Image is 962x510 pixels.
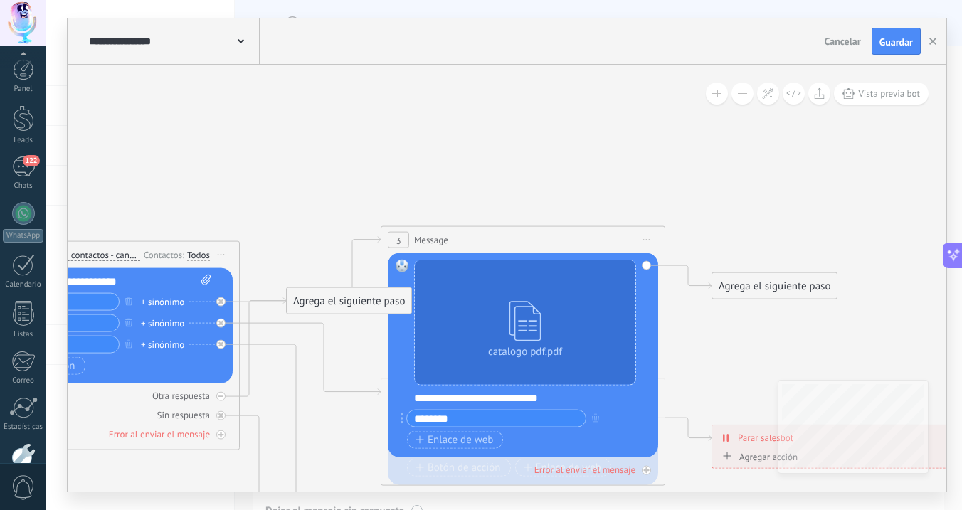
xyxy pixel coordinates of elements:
div: Otra respuesta [152,390,210,402]
div: Error al enviar el mensaje [534,492,635,504]
button: Vista previa bot [834,83,929,105]
span: 122 [23,155,39,166]
span: Vista previa bot [858,87,920,100]
div: Agrega el siguiente paso [287,289,411,313]
button: Guardar [872,28,921,55]
div: + sinónimo [141,316,184,330]
span: Guardar [879,37,913,47]
div: Listas [3,330,44,339]
div: Estadísticas [3,423,44,432]
div: + sinónimo [141,337,184,351]
span: Parar salesbot [738,431,793,445]
div: Panel [3,85,44,94]
div: WhatsApp [3,229,43,243]
span: Message [414,233,448,247]
div: Contactos: [144,248,187,261]
span: Enlace de web [416,434,493,445]
div: catalogo pdf.pdf [470,344,580,358]
span: Todos los contactos - canales seleccionados [32,250,140,261]
div: Correo [3,376,44,386]
button: Enlace de web [407,431,503,449]
span: 3 [396,234,401,246]
div: Leads [3,136,44,145]
div: Agrega el siguiente paso [712,275,837,298]
div: + sinónimo [141,294,184,309]
div: Error al enviar el mensaje [534,464,635,476]
div: Chats [3,181,44,191]
div: Calendario [3,280,44,289]
div: Todos [187,249,210,260]
span: Cancelar [825,35,861,48]
div: Error al enviar el mensaje [109,428,210,440]
div: Agregar acción [719,451,798,462]
div: Sin respuesta [157,409,210,421]
button: Cancelar [819,31,867,52]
